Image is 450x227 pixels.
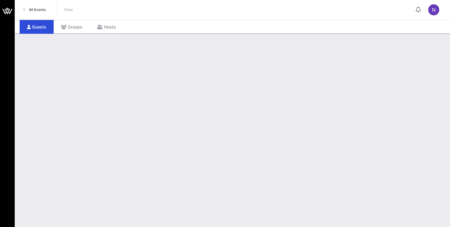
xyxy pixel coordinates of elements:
[54,20,90,34] div: Groups
[64,7,73,13] p: Date
[20,20,54,34] div: Guests
[432,7,436,13] span: N
[90,20,123,34] div: Hosts
[20,5,49,15] a: All Events
[29,7,46,12] span: All Events
[428,4,439,15] div: N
